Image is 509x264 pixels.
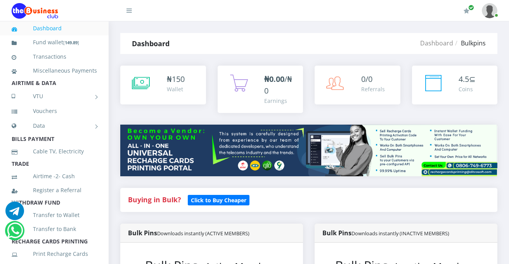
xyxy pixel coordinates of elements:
span: /₦0 [264,74,292,96]
a: Dashboard [12,19,97,37]
small: Downloads instantly (INACTIVE MEMBERS) [351,230,449,237]
a: Transfer to Bank [12,220,97,238]
img: Logo [12,3,58,19]
span: 0/0 [361,74,372,84]
div: Coins [459,85,476,93]
a: ₦150 Wallet [120,66,206,104]
span: Renew/Upgrade Subscription [468,5,474,10]
a: Vouchers [12,102,97,120]
span: 150 [172,74,185,84]
strong: Bulk Pins [322,229,449,237]
b: Click to Buy Cheaper [191,196,246,204]
a: Dashboard [420,39,453,47]
a: Fund wallet[149.89] [12,33,97,52]
small: Downloads instantly (ACTIVE MEMBERS) [157,230,249,237]
a: Register a Referral [12,181,97,199]
div: Referrals [361,85,385,93]
a: ₦0.00/₦0 Earnings [218,66,303,113]
li: Bulkpins [453,38,486,48]
img: User [482,3,497,18]
a: Transactions [12,48,97,66]
a: Chat for support [5,207,24,220]
a: Chat for support [7,227,23,240]
a: 0/0 Referrals [315,66,400,104]
div: Wallet [167,85,185,93]
a: Print Recharge Cards [12,245,97,263]
img: multitenant_rcp.png [120,125,497,176]
strong: Buying in Bulk? [128,195,181,204]
div: ⊆ [459,73,476,85]
a: Transfer to Wallet [12,206,97,224]
a: VTU [12,87,97,106]
strong: Bulk Pins [128,229,249,237]
span: 4.5 [459,74,469,84]
strong: Dashboard [132,39,170,48]
a: Airtime -2- Cash [12,167,97,185]
a: Cable TV, Electricity [12,142,97,160]
a: Data [12,116,97,135]
b: ₦0.00 [264,74,284,84]
a: Miscellaneous Payments [12,62,97,80]
small: [ ] [63,40,79,45]
a: Click to Buy Cheaper [188,195,249,204]
b: 149.89 [65,40,78,45]
div: Earnings [264,97,296,105]
div: ₦ [167,73,185,85]
i: Renew/Upgrade Subscription [464,8,469,14]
